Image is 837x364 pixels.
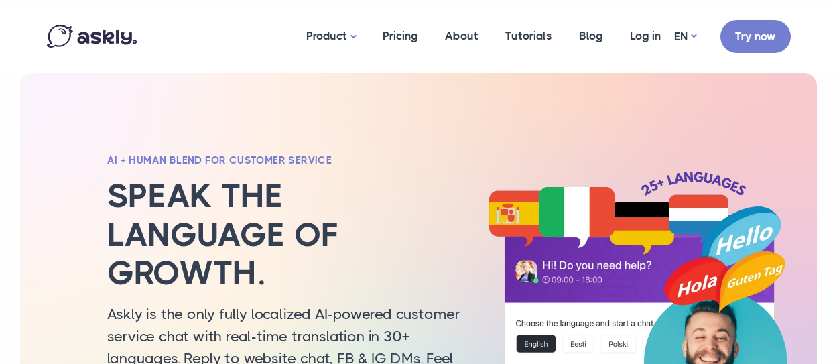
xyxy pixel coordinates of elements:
a: About [432,3,492,68]
img: Askly [47,25,137,48]
h1: Speak the language of growth. [107,177,469,293]
a: Try now [720,20,791,53]
a: EN [674,27,696,46]
a: Log in [617,3,674,68]
a: Product [293,3,369,70]
h2: AI + HUMAN BLEND FOR CUSTOMER SERVICE [107,154,469,167]
a: Tutorials [492,3,566,68]
a: Pricing [369,3,432,68]
a: Blog [566,3,617,68]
